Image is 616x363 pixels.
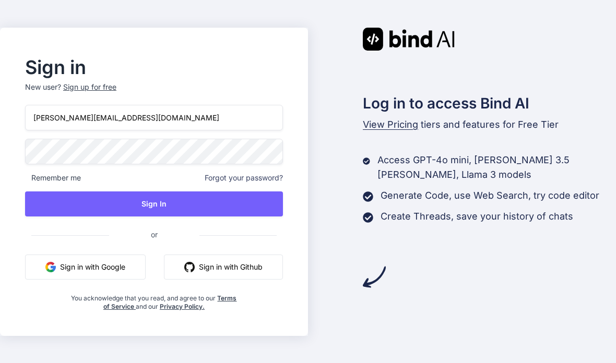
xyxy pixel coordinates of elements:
[45,262,56,272] img: google
[63,82,116,92] div: Sign up for free
[25,191,283,216] button: Sign In
[205,173,283,183] span: Forgot your password?
[363,92,616,114] h2: Log in to access Bind AI
[363,119,418,130] span: View Pricing
[381,209,573,224] p: Create Threads, save your history of chats
[160,302,205,310] a: Privacy Policy.
[68,288,240,311] div: You acknowledge that you read, and agree to our and our
[363,117,616,132] p: tiers and features for Free Tier
[381,188,599,203] p: Generate Code, use Web Search, try code editor
[184,262,195,272] img: github
[25,173,81,183] span: Remember me
[363,28,455,51] img: Bind AI logo
[25,255,146,280] button: Sign in with Google
[103,294,237,310] a: Terms of Service
[25,59,283,76] h2: Sign in
[164,255,283,280] button: Sign in with Github
[25,105,283,130] input: Login or Email
[363,265,386,288] img: arrow
[25,82,283,105] p: New user?
[377,153,616,182] p: Access GPT-4o mini, [PERSON_NAME] 3.5 [PERSON_NAME], Llama 3 models
[109,222,199,247] span: or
